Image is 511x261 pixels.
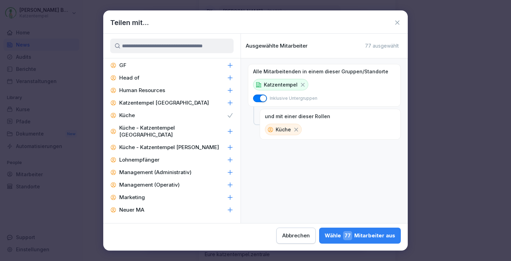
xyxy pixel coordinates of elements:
[119,169,192,176] p: Management (Administrativ)
[365,43,399,49] p: 77 ausgewählt
[119,156,160,163] p: Lohnempfänger
[119,62,127,69] p: GF
[119,144,219,151] p: Küche - Katzentempel [PERSON_NAME]
[276,228,316,244] button: Abbrechen
[270,95,317,101] p: Inklusive Untergruppen
[119,74,139,81] p: Head of
[265,113,330,120] p: und mit einer dieser Rollen
[276,126,291,133] p: Küche
[119,87,165,94] p: Human Resources
[119,206,144,213] p: Neuer MA
[282,232,310,239] div: Abbrechen
[343,231,352,240] span: 77
[119,112,135,119] p: Küche
[264,81,298,88] p: Katzentempel
[119,194,145,201] p: Marketing
[119,124,224,138] p: Küche - Katzentempel [GEOGRAPHIC_DATA]
[119,99,209,106] p: Katzentempel [GEOGRAPHIC_DATA]
[110,17,149,28] h1: Teilen mit...
[253,68,388,75] p: Alle Mitarbeitenden in einem dieser Gruppen/Standorte
[119,181,180,188] p: Management (Operativ)
[319,228,401,244] button: Wähle77Mitarbeiter aus
[246,43,308,49] p: Ausgewählte Mitarbeiter
[325,231,395,240] div: Wähle Mitarbeiter aus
